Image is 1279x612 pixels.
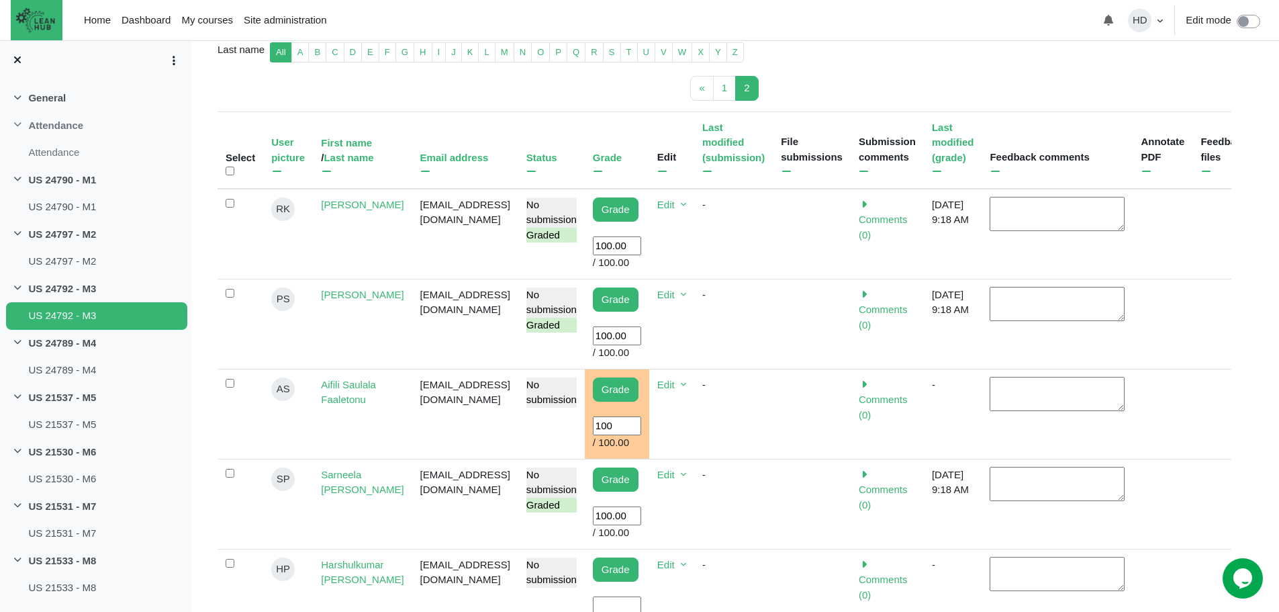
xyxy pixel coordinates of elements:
[924,189,982,279] td: [DATE] 9:18 AM
[694,189,773,279] td: -
[859,379,869,390] i: Comments
[28,445,96,460] a: US 21530 - M6
[859,484,908,511] span: Comments (0)
[694,369,773,459] td: -
[585,42,603,62] a: R
[859,469,869,480] i: Comments
[859,198,916,243] a: CommentsComments (0)
[432,42,446,62] a: I
[657,468,686,483] a: Edit
[1186,13,1231,28] label: Edit mode
[1133,112,1192,189] th: Annotate PDF
[744,82,749,93] span: 2
[28,580,96,596] a: US 21533 - M8
[12,392,23,403] span: Collapse
[924,459,982,549] td: [DATE] 9:18 AM
[271,558,295,581] span: HP
[709,42,727,62] a: Y
[851,112,924,189] th: Submission comments
[514,42,532,62] a: N
[271,136,305,165] a: User picture
[12,501,23,512] span: Collapse
[637,42,655,62] a: U
[526,288,577,318] div: No submission
[321,152,404,166] a: Last name
[321,469,404,496] a: Sarneela [PERSON_NAME]
[313,112,412,189] th: /
[526,498,577,513] div: Graded
[526,468,577,498] div: No submission
[218,112,263,189] th: Select
[495,42,514,62] a: M
[412,459,518,549] td: [EMAIL_ADDRESS][DOMAIN_NAME]
[28,118,83,134] a: Attendance
[326,42,344,62] a: C
[321,137,404,151] a: First name
[28,554,96,569] a: US 21533 - M8
[271,166,287,177] a: Hide User picture
[361,42,379,62] a: E
[526,318,577,333] div: Graded
[593,468,638,492] a: Grade
[28,499,96,515] a: US 21531 - M7
[531,42,550,62] a: O
[321,289,404,300] a: [PERSON_NAME]
[271,198,297,221] a: RK
[1192,112,1255,189] th: Feedback files
[28,308,96,324] a: US 24792 - M3
[1141,166,1157,177] a: Hide Annotate PDF
[722,82,727,93] span: 1
[859,214,908,241] span: Comments (0)
[526,558,577,588] div: No submission
[218,42,265,73] span: Last name
[28,227,96,243] a: US 24797 - M2
[726,42,744,62] a: Z
[1128,9,1151,32] span: HD
[420,166,436,177] a: Hide Email address
[859,199,869,210] i: Comments
[412,369,518,459] td: [EMAIL_ADDRESS][DOMAIN_NAME]
[28,472,96,487] a: US 21530 - M6
[28,200,96,215] a: US 24790 - M1
[291,42,310,62] a: A
[620,42,638,62] a: T
[12,120,23,131] span: Collapse
[271,288,297,311] a: PS
[412,189,518,279] td: [EMAIL_ADDRESS][DOMAIN_NAME]
[218,73,1231,112] nav: Page
[28,173,96,188] a: US 24790 - M1
[859,468,916,513] a: CommentsComments (0)
[593,152,641,166] a: Grade
[321,559,404,586] a: Harshulkumar [PERSON_NAME]
[585,189,649,279] td: / 100.00
[28,526,96,541] a: US 21531 - M7
[694,279,773,369] td: -
[932,166,948,177] a: Hide Last modified (grade)
[585,459,649,549] td: / 100.00
[526,152,577,166] a: Status
[859,304,908,331] span: Comments (0)
[526,378,577,408] div: No submission
[649,112,694,189] th: Edit
[692,42,710,62] a: X
[445,42,462,62] a: J
[1223,558,1266,599] iframe: chat widget
[924,279,982,369] td: [DATE] 9:18 AM
[379,42,396,62] a: F
[655,42,673,62] a: V
[593,558,638,582] a: Grade
[321,379,376,406] a: Aifili Saulala Faaletonu
[344,42,362,62] a: D
[702,122,765,166] a: Last modified (submission)
[567,42,585,62] a: Q
[585,279,649,369] td: / 100.00
[28,363,96,378] a: US 24789 - M4
[308,42,326,62] a: B
[603,42,621,62] a: S
[694,459,773,549] td: -
[593,166,609,177] a: Hide Grade
[11,3,60,38] img: The Lean Hub
[773,112,851,189] th: File submissions
[924,369,982,459] td: -
[271,378,295,401] span: AS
